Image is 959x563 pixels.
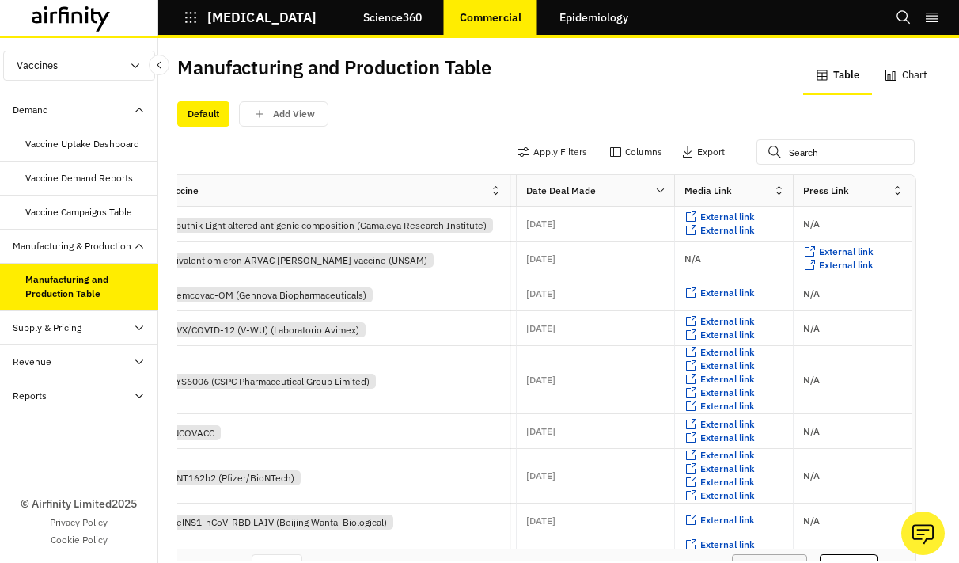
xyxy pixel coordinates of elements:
a: External link [684,329,755,342]
span: External link [700,224,755,236]
div: Vaccine Uptake Dashboard [25,137,139,151]
p: N/A [803,427,820,436]
span: External link [700,462,755,474]
button: Close Sidebar [149,55,169,75]
p: [MEDICAL_DATA] [207,10,317,25]
div: Demand [13,103,48,117]
div: Vaccine Campaigns Table [25,205,132,219]
div: Supply & Pricing [13,321,81,335]
div: Sputnik Light altered antigenic composition (Gamaleya Research Institute) [164,218,493,233]
span: External link [700,211,755,223]
span: External link [700,449,755,461]
p: © Airfinity Limited 2025 [21,496,137,512]
button: Table [803,57,872,95]
div: Gemcovac-OM (Gennova Biopharmaceuticals) [164,287,373,302]
p: [DATE] [526,427,555,436]
a: External link [684,287,755,300]
a: External link [684,346,755,359]
a: External link [684,476,755,489]
span: External link [700,489,755,501]
span: External link [700,287,755,299]
button: Chart [872,57,940,95]
p: Commercial [460,11,521,24]
p: N/A [684,254,701,264]
p: [DATE] [526,289,555,299]
a: External link [803,259,874,272]
p: N/A [803,219,820,229]
a: External link [684,373,755,386]
div: iNCOVACC [164,425,221,440]
a: External link [684,449,755,462]
a: External link [684,224,755,238]
span: External link [700,315,755,327]
div: Default [177,101,229,127]
p: [DATE] [526,516,555,526]
div: Date Deal Made [526,184,596,198]
div: Media link [684,184,732,198]
span: External link [700,373,755,385]
span: External link [819,245,874,257]
div: Manufacturing & Production [13,239,131,253]
p: [DATE] [526,219,555,229]
button: [MEDICAL_DATA] [184,4,317,31]
div: Vaccine [164,184,199,198]
a: External link [684,400,755,413]
span: External link [700,476,755,488]
a: Privacy Policy [50,515,108,530]
span: External link [700,386,755,398]
button: Ask our analysts [901,512,945,555]
p: [DATE] [526,324,555,333]
button: Apply Filters [517,139,587,165]
button: save changes [239,101,328,127]
span: External link [819,259,874,271]
p: Export [697,146,725,158]
div: Bivalent omicron ARVAC [PERSON_NAME] vaccine (UNSAM) [164,253,434,268]
button: Search [896,4,912,31]
span: External link [700,346,755,358]
span: External link [700,359,755,371]
button: Vaccines [3,51,155,81]
a: External link [684,359,755,373]
p: [DATE] [526,375,555,385]
span: External link [700,514,755,526]
span: External link [700,400,755,412]
div: Vaccine Demand Reports [25,171,133,185]
a: External link [684,211,755,224]
input: Search [756,139,915,165]
button: Columns [609,139,662,165]
h2: Manufacturing and Production Table [177,56,491,79]
p: N/A [803,471,820,481]
div: DelNS1-nCoV-RBD LAIV (Beijing Wantai Biological) [164,515,393,530]
a: External link [684,514,755,527]
div: Revenue [13,355,51,369]
div: SYS6006 (CSPC Pharmaceutical Group Limited) [164,374,376,389]
a: External link [684,538,755,552]
span: External link [700,538,755,550]
div: AVX/COVID-12 (V-WU) (Laboratorio Avimex) [164,322,366,337]
p: N/A [803,375,820,385]
a: Cookie Policy [51,533,108,547]
div: Reports [13,389,47,403]
span: External link [700,329,755,340]
div: Press link [803,184,849,198]
a: External link [684,462,755,476]
a: External link [684,432,755,445]
p: [DATE] [526,254,555,264]
p: N/A [803,289,820,299]
a: External link [684,386,755,400]
button: Export [681,139,725,165]
a: External link [803,245,874,259]
a: External link [684,315,755,329]
p: N/A [803,324,820,333]
a: External link [684,418,755,432]
div: Manufacturing and Production Table [25,272,146,301]
span: External link [700,418,755,430]
p: N/A [803,516,820,526]
div: BNT162b2 (Pfizer/BioNTech) [164,470,301,485]
p: Add View [273,108,315,120]
p: [DATE] [526,471,555,481]
span: External link [700,432,755,443]
a: External link [684,489,755,503]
